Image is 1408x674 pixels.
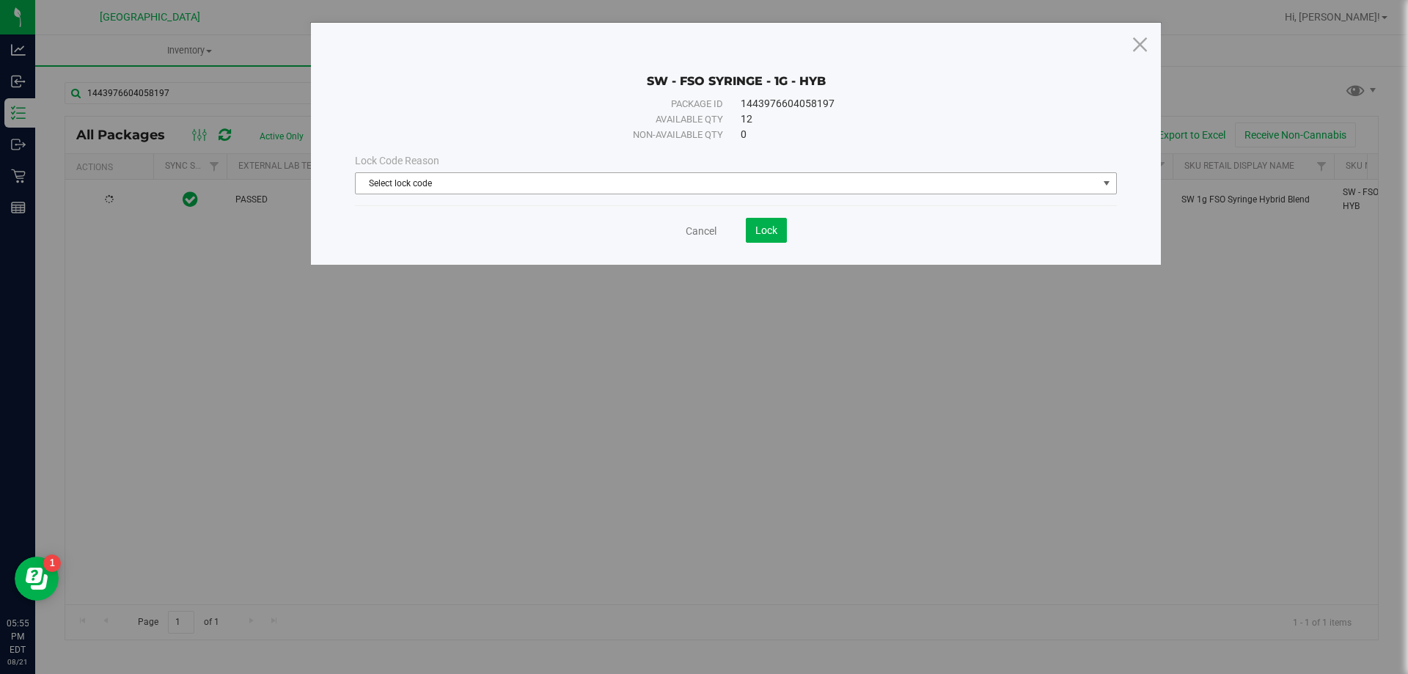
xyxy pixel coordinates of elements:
[1098,173,1116,194] span: select
[356,173,1098,194] span: Select lock code
[355,52,1117,89] div: SW - FSO SYRINGE - 1G - HYB
[355,155,439,166] span: Lock Code Reason
[755,224,777,236] span: Lock
[746,218,787,243] button: Lock
[388,112,723,127] div: Available qty
[15,557,59,601] iframe: Resource center
[741,111,1084,127] div: 12
[741,96,1084,111] div: 1443976604058197
[686,224,716,238] a: Cancel
[388,97,723,111] div: Package ID
[388,128,723,142] div: Non-available qty
[741,127,1084,142] div: 0
[43,554,61,572] iframe: Resource center unread badge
